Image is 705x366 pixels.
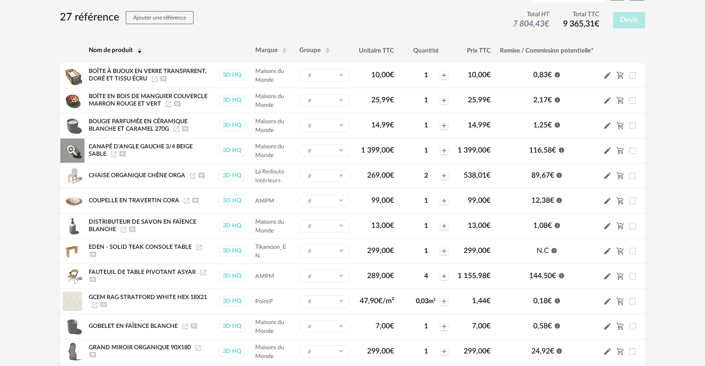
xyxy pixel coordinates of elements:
div: 0,03 [413,297,440,306]
span: Ajouter un commentaire [190,323,198,329]
img: Product pack shot [63,191,82,211]
span: € [487,247,491,254]
span: 1 399,00 [458,146,491,154]
div: 3D HQ [219,346,246,357]
span: 89,67 [531,172,554,179]
span: 7 804,43 [513,20,549,28]
div: 1 [413,197,440,205]
span: 24,92 [531,347,554,355]
span: AMPM [255,198,274,204]
span: € [550,197,554,204]
span: Information icon [551,246,557,253]
span: Ajouter un commentaire [181,126,189,132]
span: Ajouter un commentaire [174,101,181,106]
div: 3D HQ [219,295,246,307]
span: Nom de produit [89,47,133,53]
a: Launch icon [195,244,203,250]
span: Total HT [513,11,549,19]
a: Launch icon [165,101,172,106]
div: Sélectionner un groupe [299,295,349,308]
div: 2 [413,172,440,180]
div: 1 [413,71,440,80]
div: 3D HQ [219,170,246,181]
span: Cart Minus icon [616,146,625,154]
div: 3D HQ [219,220,246,232]
span: 0,83 [534,71,552,79]
a: 3D HQ [218,94,246,106]
span: Information icon [554,120,561,128]
a: 3D HQ [218,220,246,232]
div: Sélectionner un groupe [299,94,349,107]
span: € [487,121,491,129]
span: € [487,297,491,305]
span: Information icon [558,146,565,153]
div: Sélectionner un groupe [299,69,349,82]
img: Product pack shot [63,166,82,186]
span: 144,50 [530,272,556,279]
div: 1 [413,121,440,130]
img: Product pack shot [63,317,82,336]
div: Sélectionner un groupe [299,345,349,358]
span: 1,44 [472,297,491,305]
div: 1 [413,96,440,105]
span: N.C [537,247,549,254]
span: Total TTC [563,11,599,19]
span: Ajouter un commentaire [89,277,97,282]
a: 3D HQ [218,120,246,131]
span: 299,00 [464,247,491,254]
div: Sélectionner un groupe [299,270,349,283]
span: 7,00 [472,322,491,330]
a: Launch icon [120,226,127,232]
img: Product pack shot [63,116,82,135]
span: Pencil icon [603,196,612,205]
img: Product pack shot [63,292,82,311]
span: Groupe [299,47,321,53]
th: Prix TTC [453,38,496,63]
span: Boîte à bijoux en verre transparent, doré et tissu écru [89,68,207,81]
img: Product pack shot [63,266,82,286]
span: Maisons du Monde [255,119,284,133]
span: Pencil icon [603,246,612,255]
span: Magnify Plus Outline icon [65,144,79,158]
span: Eden - Solid teak console table [89,244,192,250]
a: Launch icon [189,173,196,178]
span: Maisons du Monde [255,144,284,158]
span: 289,00 [367,272,394,279]
span: Coupelle En Travertin Cora [89,198,180,203]
span: € [548,222,552,229]
div: Sélectionner un groupe [299,320,349,333]
span: € [390,197,394,204]
span: € [550,347,554,355]
img: Product pack shot [63,91,82,110]
span: 116,58 [530,146,556,154]
span: Pencil icon [603,347,612,356]
div: 3D HQ [219,245,246,257]
div: 3D HQ [219,120,246,131]
span: Bougie parfumée en céramique blanche et caramel 270g [89,119,188,132]
span: Information icon [556,171,563,178]
span: Launch icon [181,323,189,329]
span: Cart Minus icon [616,297,625,305]
span: € [552,272,556,279]
a: 3D HQ [218,295,246,307]
span: € [550,172,554,179]
span: 47,90 [360,297,394,305]
span: Grand miroir organique 90x180 [89,345,191,350]
a: Launch icon [173,126,180,132]
span: € [544,20,549,28]
div: 3D HQ [219,195,246,206]
span: Tikamoon_EN [255,244,286,259]
a: 3D HQ [218,270,246,282]
button: Devis [613,12,645,29]
div: 3D HQ [219,145,246,156]
span: € [487,96,491,104]
span: 7,00 [375,322,394,330]
div: 1 [413,322,440,331]
img: Product pack shot [63,216,82,236]
a: Launch icon [151,76,158,81]
span: 9 365,31 [563,20,599,28]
